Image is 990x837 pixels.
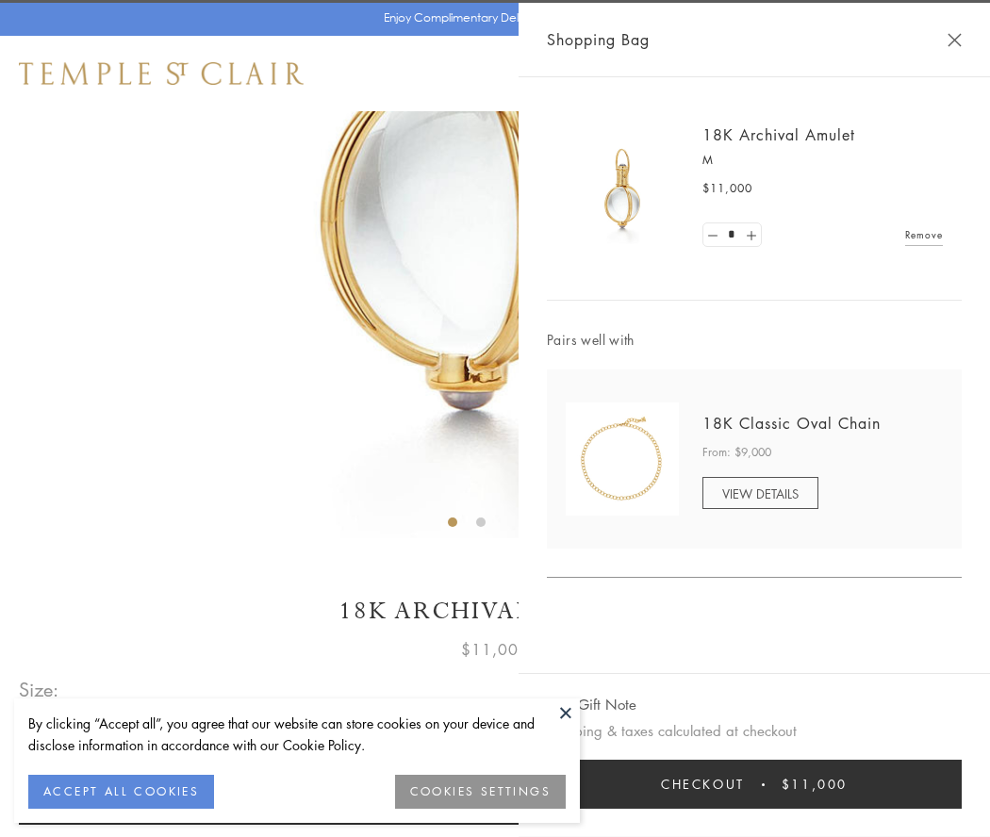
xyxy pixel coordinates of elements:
[19,62,304,85] img: Temple St. Clair
[702,443,771,462] span: From: $9,000
[547,693,636,716] button: Add Gift Note
[702,477,818,509] a: VIEW DETAILS
[741,223,760,247] a: Set quantity to 2
[28,775,214,809] button: ACCEPT ALL COOKIES
[722,484,799,502] span: VIEW DETAILS
[905,224,943,245] a: Remove
[566,132,679,245] img: 18K Archival Amulet
[547,27,650,52] span: Shopping Bag
[702,151,943,170] p: M
[782,774,848,795] span: $11,000
[547,760,962,809] button: Checkout $11,000
[547,329,962,351] span: Pairs well with
[395,775,566,809] button: COOKIES SETTINGS
[19,674,60,705] span: Size:
[547,719,962,743] p: Shipping & taxes calculated at checkout
[702,179,752,198] span: $11,000
[661,774,745,795] span: Checkout
[702,413,881,434] a: 18K Classic Oval Chain
[19,595,971,628] h1: 18K Archival Amulet
[461,637,529,662] span: $11,000
[948,33,962,47] button: Close Shopping Bag
[566,402,679,516] img: N88865-OV18
[702,124,855,145] a: 18K Archival Amulet
[28,713,566,756] div: By clicking “Accept all”, you agree that our website can store cookies on your device and disclos...
[703,223,722,247] a: Set quantity to 0
[384,8,598,27] p: Enjoy Complimentary Delivery & Returns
